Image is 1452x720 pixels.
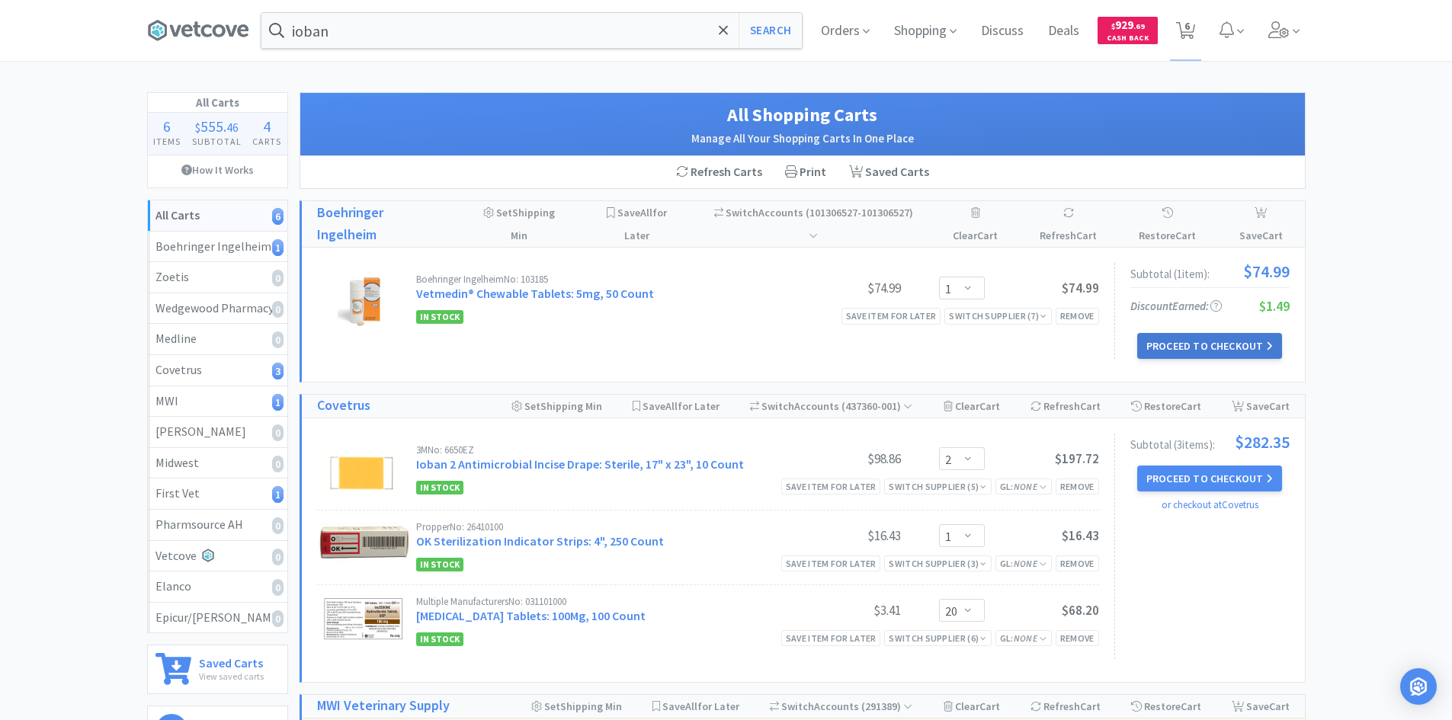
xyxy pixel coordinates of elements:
[416,456,744,472] a: Ioban 2 Antimicrobial Incise Drape: Sterile, 17" x 23", 10 Count
[416,481,463,494] span: In Stock
[1131,695,1201,718] div: Restore
[710,201,918,247] div: Accounts
[416,597,787,606] div: Multiple Manufacturers No: 031101000
[1042,24,1085,38] a: Deals
[1056,478,1099,494] div: Remove
[1014,632,1037,644] i: None
[662,699,739,713] span: Save for Later
[163,117,171,136] span: 6
[1000,632,1047,644] span: GL:
[1130,434,1290,450] div: Subtotal ( 3 item s ):
[316,101,1290,130] h1: All Shopping Carts
[199,653,264,669] h6: Saved Carts
[474,201,563,247] div: Shipping Min
[739,13,802,48] button: Search
[148,134,187,149] h4: Items
[147,645,288,694] a: Saved CartsView saved carts
[148,510,287,541] a: Pharmsource AH0
[272,424,284,441] i: 0
[155,267,280,287] div: Zoetis
[148,541,287,572] a: Vetcove0
[148,232,287,263] a: Boehringer Ingelheim1
[617,206,667,242] span: Save for Later
[1232,395,1290,418] div: Save
[841,308,941,324] div: Save item for later
[838,156,941,188] a: Saved Carts
[272,517,284,534] i: 0
[195,120,200,135] span: $
[977,229,998,242] span: Cart
[1130,263,1290,280] div: Subtotal ( 1 item ):
[531,695,622,718] div: Shipping Min
[331,274,398,328] img: 826c8c8bf6a7470bb242eeea439eb588_352929.png
[726,206,758,219] span: Switch
[148,386,287,418] a: MWI1
[1235,434,1290,450] span: $282.35
[1137,466,1282,491] button: Proceed to Checkout
[1000,558,1047,569] span: GL:
[1034,201,1102,247] div: Refresh
[1098,10,1158,51] a: $929.69Cash Back
[1055,450,1099,467] span: $197.72
[889,479,986,494] div: Switch Supplier ( 5 )
[496,206,512,219] span: Set
[1259,297,1290,315] span: $1.49
[643,399,720,413] span: Save for Later
[781,699,814,713] span: Switch
[155,207,200,222] strong: All Carts
[781,478,881,494] div: Save item for later
[1056,555,1099,571] div: Remove
[1062,527,1099,544] span: $16.43
[272,394,284,411] i: 1
[889,631,986,645] div: Switch Supplier ( 6 )
[416,522,787,532] div: Propper No: 26410100
[1269,699,1290,713] span: Cart
[263,117,271,136] span: 4
[148,417,287,448] a: [PERSON_NAME]0
[1076,229,1097,242] span: Cart
[774,156,838,188] div: Print
[665,156,774,188] div: Refresh Carts
[148,448,287,479] a: Midwest0
[272,579,284,596] i: 0
[511,395,602,418] div: Shipping Min
[1000,481,1047,492] span: GL:
[803,206,913,242] span: ( 101306527-101306527 )
[272,456,284,472] i: 0
[272,549,284,565] i: 0
[416,533,664,549] a: OK Sterilization Indicator Strips: 4", 250 Count
[1269,399,1290,413] span: Cart
[1131,395,1201,418] div: Restore
[155,577,280,597] div: Elanco
[1062,280,1099,296] span: $74.99
[155,422,280,442] div: [PERSON_NAME]
[1062,602,1099,619] span: $68.20
[665,399,678,413] span: All
[761,399,794,413] span: Switch
[949,309,1047,323] div: Switch Supplier ( 7 )
[640,206,652,219] span: All
[787,279,901,297] div: $74.99
[272,363,284,379] i: 3
[1262,229,1283,242] span: Cart
[317,202,444,246] a: Boehringer Ingelheim
[979,399,1000,413] span: Cart
[155,299,280,318] div: Wedgewood Pharmacy
[1137,333,1282,359] button: Proceed to Checkout
[317,695,450,717] h1: MWI Veterinary Supply
[1080,699,1101,713] span: Cart
[1181,699,1201,713] span: Cart
[416,310,463,324] span: In Stock
[316,130,1290,148] h2: Manage All Your Shopping Carts In One Place
[148,603,287,633] a: Epicur/[PERSON_NAME]0
[1181,399,1201,413] span: Cart
[1232,201,1289,247] div: Save
[1014,481,1037,492] i: None
[416,632,463,646] span: In Stock
[416,274,787,284] div: Boehringer Ingelheim No: 103185
[155,608,280,628] div: Epicur/[PERSON_NAME]
[1133,21,1145,31] span: . 69
[944,695,1000,718] div: Clear
[1056,308,1099,324] div: Remove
